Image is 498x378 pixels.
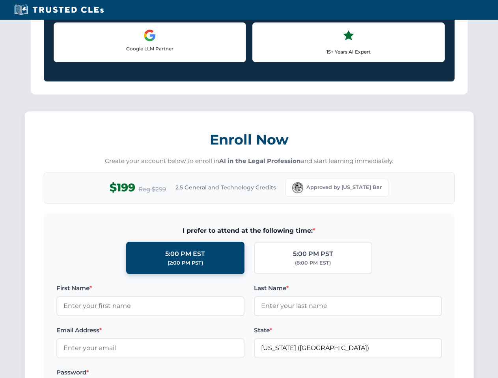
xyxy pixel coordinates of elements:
img: Florida Bar [292,182,303,193]
input: Enter your email [56,338,244,358]
input: Enter your last name [254,296,442,316]
span: $199 [110,179,135,196]
span: Reg $299 [138,185,166,194]
img: Trusted CLEs [12,4,106,16]
label: State [254,326,442,335]
label: Email Address [56,326,244,335]
div: (2:00 PM PST) [168,259,203,267]
label: Password [56,368,244,377]
img: Google [144,29,156,42]
p: Google LLM Partner [60,45,239,52]
div: (8:00 PM EST) [295,259,331,267]
span: 2.5 General and Technology Credits [175,183,276,192]
h3: Enroll Now [44,127,455,152]
label: First Name [56,283,244,293]
span: Approved by [US_STATE] Bar [306,183,382,191]
strong: AI in the Legal Profession [219,157,301,165]
p: Create your account below to enroll in and start learning immediately. [44,157,455,166]
input: Enter your first name [56,296,244,316]
div: 5:00 PM PST [293,249,333,259]
input: Florida (FL) [254,338,442,358]
div: 5:00 PM EST [165,249,205,259]
span: I prefer to attend at the following time: [56,226,442,236]
label: Last Name [254,283,442,293]
p: 15+ Years AI Expert [259,48,438,56]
